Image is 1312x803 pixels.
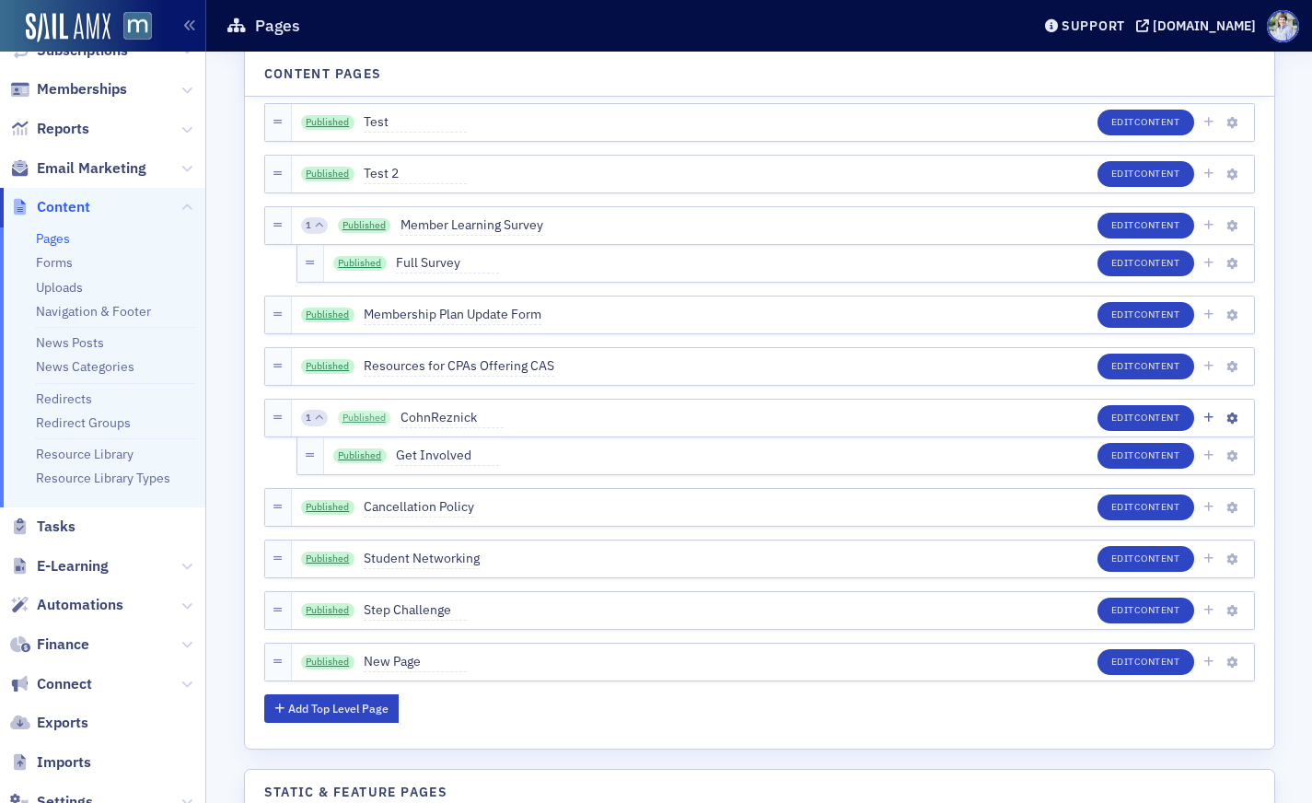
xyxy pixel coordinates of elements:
button: EditContent [1097,649,1194,675]
a: Published [301,500,354,515]
div: [DOMAIN_NAME] [1153,17,1256,34]
a: Redirects [36,390,92,407]
a: Published [301,655,354,669]
span: Content [1134,115,1180,128]
a: Published [338,411,391,425]
span: Imports [37,752,91,773]
a: Navigation & Footer [36,303,151,320]
a: Published [301,359,354,374]
img: SailAMX [123,12,152,41]
a: Imports [10,752,91,773]
span: Tasks [37,517,75,537]
a: Redirect Groups [36,414,131,431]
span: Content [1134,359,1180,372]
span: Connect [37,674,92,694]
a: Content [10,197,90,217]
span: Student Networking [364,549,480,569]
span: Member Learning Survey [401,215,543,236]
span: Content [1134,655,1180,668]
span: Reports [37,119,89,139]
a: News Categories [36,358,134,375]
a: Published [301,603,354,618]
span: Get Involved [396,446,499,466]
a: Exports [10,713,88,733]
a: Published [338,218,391,233]
button: Add Top Level Page [264,694,400,723]
a: Published [301,115,354,130]
a: Automations [10,595,123,615]
h4: Static & Feature Pages [264,783,448,802]
a: Connect [10,674,92,694]
a: Memberships [10,79,127,99]
a: Published [333,448,387,463]
a: Published [333,256,387,271]
h4: Content Pages [264,64,382,84]
span: Content [1134,308,1180,320]
a: Uploads [36,279,83,296]
a: Published [301,167,354,181]
span: Content [1134,552,1180,564]
span: Content [1134,218,1180,231]
span: Automations [37,595,123,615]
button: EditContent [1097,354,1194,379]
span: Membership Plan Update Form [364,305,541,325]
button: EditContent [1097,405,1194,431]
a: Finance [10,634,89,655]
a: Published [301,552,354,566]
span: E-Learning [37,556,109,576]
span: Content [1134,411,1180,424]
button: EditContent [1097,302,1194,328]
span: Content [1134,603,1180,616]
a: Resource Library Types [36,470,170,486]
button: EditContent [1097,250,1194,276]
span: CohnReznick [401,408,504,428]
span: 1 [306,219,311,232]
span: Step Challenge [364,600,467,621]
span: Profile [1267,10,1299,42]
a: Pages [36,230,70,247]
span: Test [364,112,467,133]
button: EditContent [1097,598,1194,623]
span: Resources for CPAs Offering CAS [364,356,554,377]
a: Published [301,308,354,322]
span: Cancellation Policy [364,497,474,518]
span: Email Marketing [37,158,146,179]
span: Content [1134,448,1180,461]
button: EditContent [1097,495,1194,520]
button: EditContent [1097,443,1194,469]
a: E-Learning [10,556,109,576]
div: Support [1062,17,1125,34]
span: Content [1134,167,1180,180]
a: Email Marketing [10,158,146,179]
h1: Pages [255,15,300,37]
span: New Page [364,652,467,672]
a: Forms [36,254,73,271]
span: Exports [37,713,88,733]
button: EditContent [1097,110,1194,135]
a: Reports [10,119,89,139]
a: View Homepage [110,12,152,43]
a: Tasks [10,517,75,537]
span: Content [37,197,90,217]
button: EditContent [1097,546,1194,572]
span: Content [1134,500,1180,513]
span: Content [1134,256,1180,269]
span: Test 2 [364,164,467,184]
button: [DOMAIN_NAME] [1136,19,1262,32]
span: Finance [37,634,89,655]
span: 1 [306,412,311,425]
span: Full Survey [396,253,499,273]
button: EditContent [1097,213,1194,239]
button: EditContent [1097,161,1194,187]
span: Memberships [37,79,127,99]
a: Resource Library [36,446,134,462]
a: News Posts [36,334,104,351]
img: SailAMX [26,13,110,42]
